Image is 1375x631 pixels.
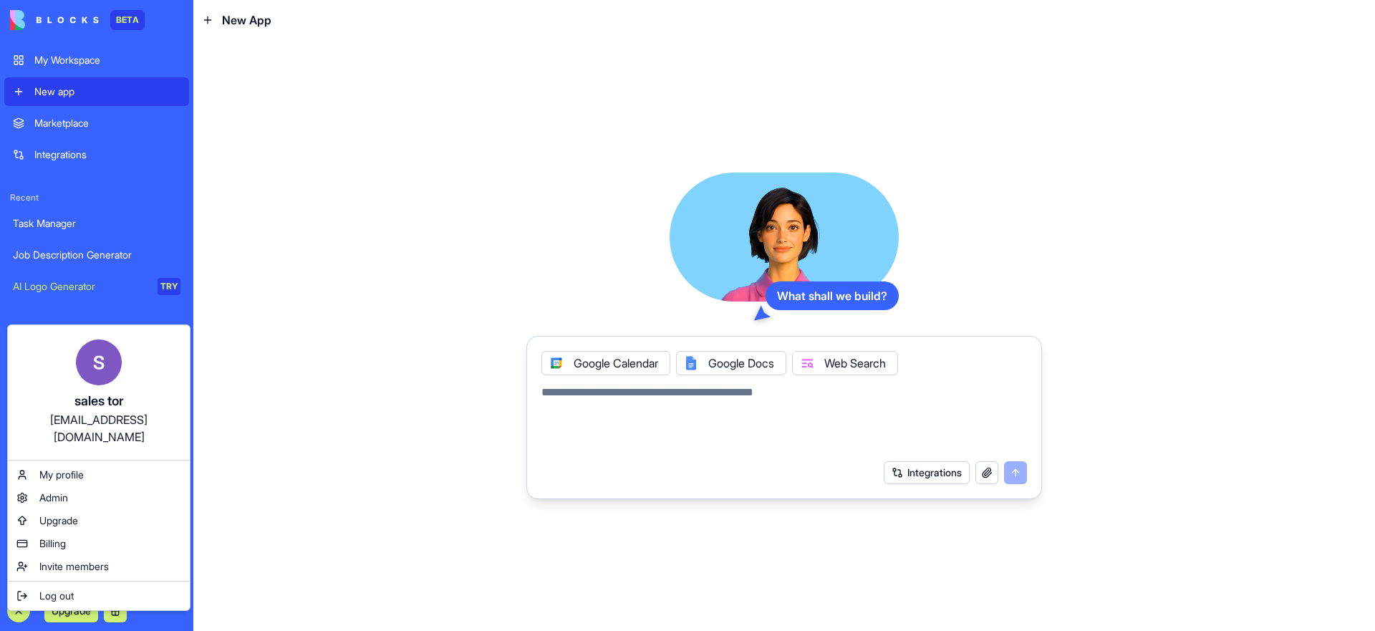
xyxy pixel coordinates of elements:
[11,328,187,457] a: sales tor[EMAIL_ADDRESS][DOMAIN_NAME]
[39,536,66,551] span: Billing
[13,248,180,262] div: Job Description Generator
[11,509,187,532] a: Upgrade
[76,339,122,385] img: ACg8ocLvoJZhh-97HB8O0x38rSgCRZbKbVehfZi-zMfApw7m6mKnMg=s96-c
[39,589,74,603] span: Log out
[39,468,84,482] span: My profile
[11,463,187,486] a: My profile
[11,486,187,509] a: Admin
[11,532,187,555] a: Billing
[39,559,109,574] span: Invite members
[11,555,187,578] a: Invite members
[39,491,68,505] span: Admin
[158,278,180,295] div: TRY
[39,514,78,528] span: Upgrade
[13,279,148,294] div: AI Logo Generator
[22,391,175,411] div: sales tor
[13,216,180,231] div: Task Manager
[22,411,175,445] div: [EMAIL_ADDRESS][DOMAIN_NAME]
[4,192,189,203] span: Recent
